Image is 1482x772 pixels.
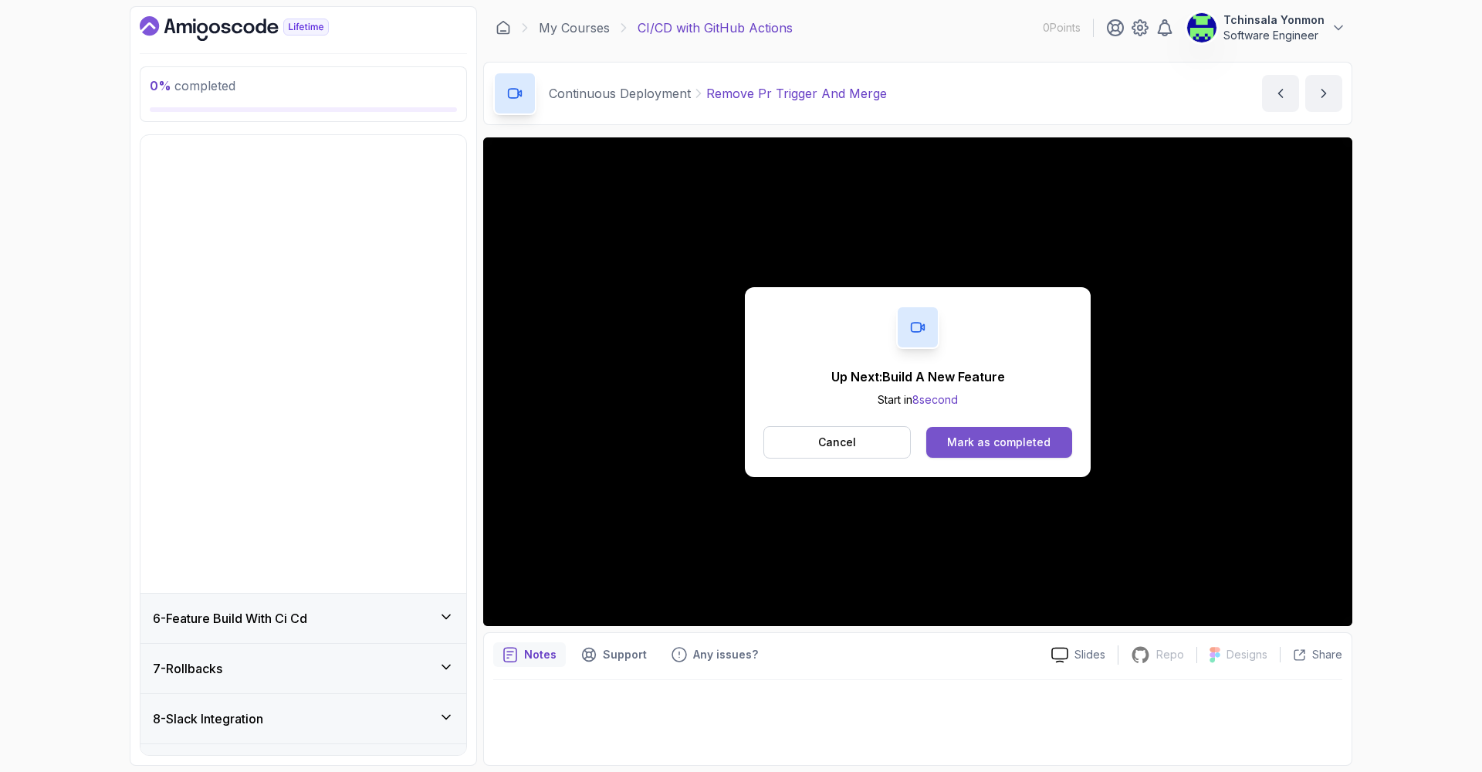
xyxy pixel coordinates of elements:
p: Any issues? [693,647,758,662]
span: completed [150,78,235,93]
button: Support button [572,642,656,667]
button: Share [1280,647,1342,662]
h3: 6 - Feature Build With Ci Cd [153,609,307,628]
p: Tchinsala Yonmon [1223,12,1325,28]
div: Mark as completed [947,435,1051,450]
button: user profile imageTchinsala YonmonSoftware Engineer [1186,12,1346,43]
button: notes button [493,642,566,667]
p: Cancel [818,435,856,450]
p: Support [603,647,647,662]
a: Slides [1039,647,1118,663]
button: previous content [1262,75,1299,112]
p: 0 Points [1043,20,1081,36]
iframe: 11 - Remove PR Trigger and Merge [483,137,1352,626]
h3: 8 - Slack Integration [153,709,263,728]
a: Dashboard [140,16,364,41]
span: 8 second [912,393,958,406]
p: Continuous Deployment [549,84,691,103]
button: 8-Slack Integration [140,694,466,743]
p: Remove Pr Trigger And Merge [706,84,887,103]
p: Notes [524,647,557,662]
p: Software Engineer [1223,28,1325,43]
button: 7-Rollbacks [140,644,466,693]
img: user profile image [1187,13,1216,42]
button: Mark as completed [926,427,1072,458]
button: Feedback button [662,642,767,667]
p: Repo [1156,647,1184,662]
span: 0 % [150,78,171,93]
p: Up Next: Build A New Feature [831,367,1005,386]
p: Slides [1074,647,1105,662]
p: Designs [1227,647,1267,662]
button: Cancel [763,426,911,459]
a: Dashboard [496,20,511,36]
p: Share [1312,647,1342,662]
a: My Courses [539,19,610,37]
p: CI/CD with GitHub Actions [638,19,793,37]
button: next content [1305,75,1342,112]
p: Start in [831,392,1005,408]
button: 6-Feature Build With Ci Cd [140,594,466,643]
h3: 7 - Rollbacks [153,659,222,678]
